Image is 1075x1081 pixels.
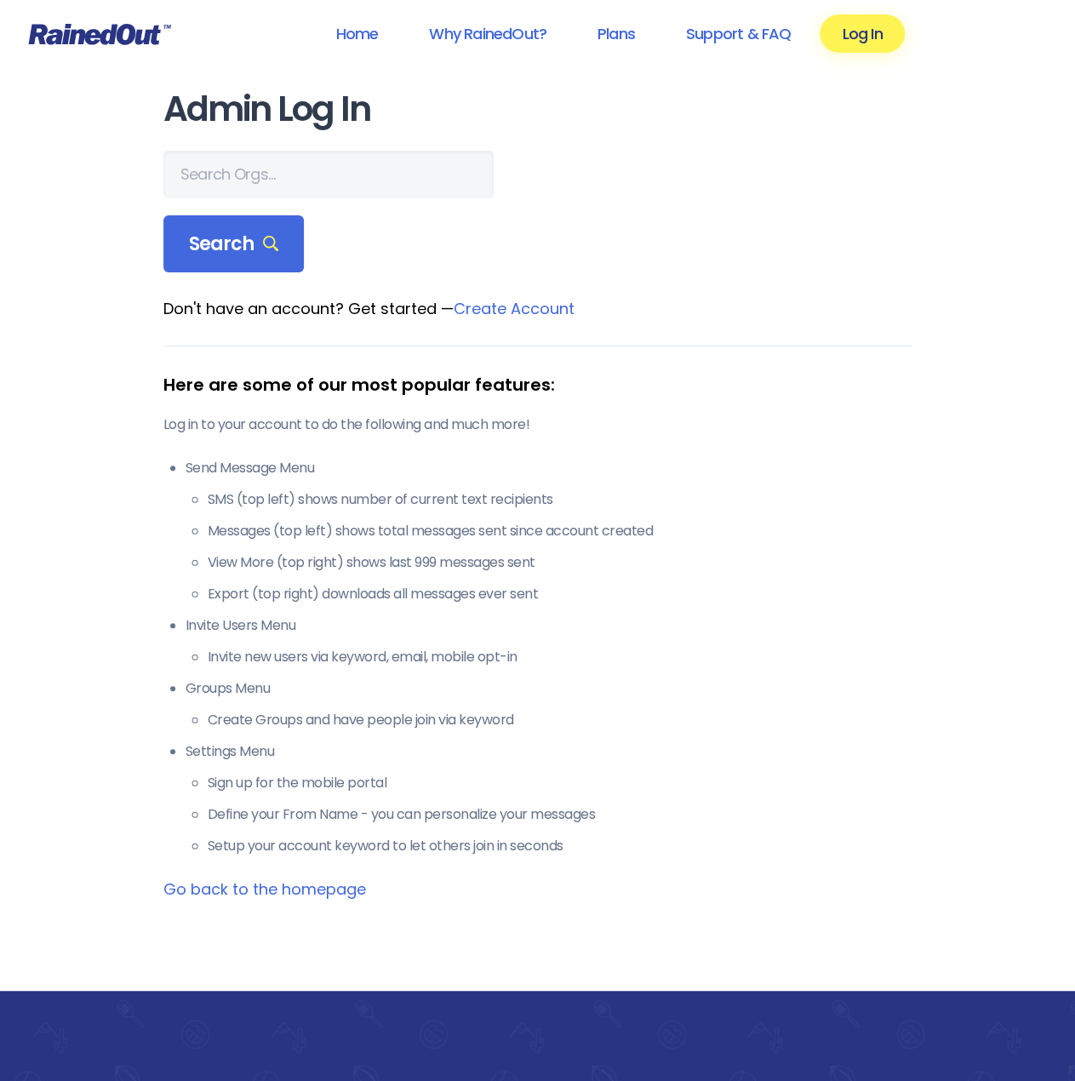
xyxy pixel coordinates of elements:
[407,14,569,53] a: Why RainedOut?
[313,14,400,53] a: Home
[163,215,305,273] div: Search
[208,584,912,604] li: Export (top right) downloads all messages ever sent
[208,552,912,573] li: View More (top right) shows last 999 messages sent
[189,232,279,256] span: Search
[163,415,912,435] p: Log in to your account to do the following and much more!
[186,678,912,730] li: Groups Menu
[664,14,813,53] a: Support & FAQ
[208,647,912,667] li: Invite new users via keyword, email, mobile opt-in
[186,458,912,604] li: Send Message Menu
[163,151,494,198] input: Search Orgs…
[208,836,912,856] li: Setup your account keyword to let others join in seconds
[163,90,912,129] h1: Admin Log In
[208,710,912,730] li: Create Groups and have people join via keyword
[820,14,904,53] a: Log In
[208,521,912,541] li: Messages (top left) shows total messages sent since account created
[208,489,912,510] li: SMS (top left) shows number of current text recipients
[163,372,912,398] div: Here are some of our most popular features:
[186,615,912,667] li: Invite Users Menu
[163,90,912,901] main: Don't have an account? Get started —
[208,773,912,793] li: Sign up for the mobile portal
[208,804,912,825] li: Define your From Name - you can personalize your messages
[575,14,657,53] a: Plans
[186,741,912,856] li: Settings Menu
[163,878,366,900] a: Go back to the homepage
[454,298,575,319] a: Create Account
